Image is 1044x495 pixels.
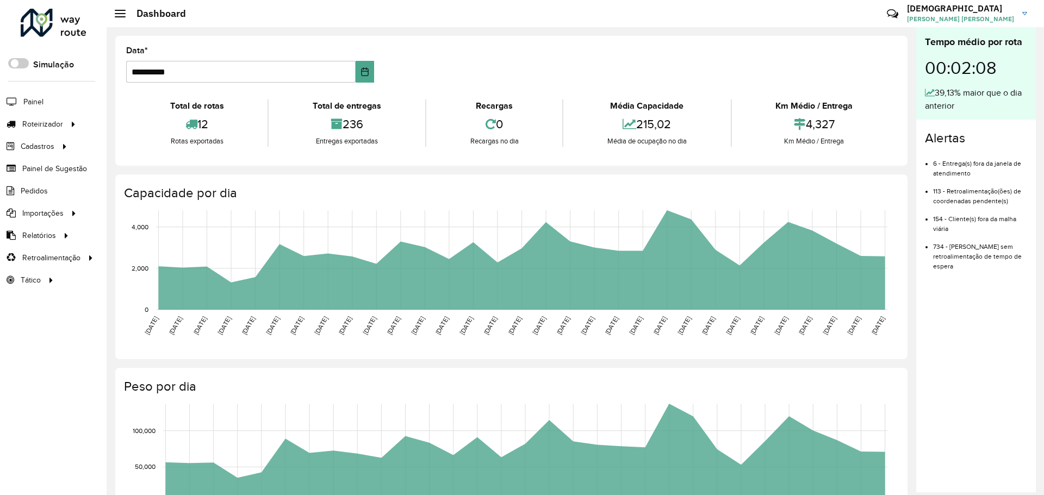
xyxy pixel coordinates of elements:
h4: Alertas [925,130,1027,146]
text: [DATE] [822,315,837,336]
text: [DATE] [797,315,813,336]
div: Total de entregas [271,99,422,112]
text: 100,000 [133,427,156,434]
div: 39,13% maior que o dia anterior [925,86,1027,112]
text: [DATE] [313,315,329,336]
text: [DATE] [846,315,861,336]
span: Importações [22,208,64,219]
span: Relatórios [22,230,56,241]
span: [PERSON_NAME] [PERSON_NAME] [907,14,1014,24]
text: [DATE] [458,315,474,336]
text: [DATE] [482,315,498,336]
text: [DATE] [628,315,644,336]
text: [DATE] [144,315,159,336]
h4: Peso por dia [124,379,897,394]
text: 50,000 [135,463,156,470]
h3: [DEMOGRAPHIC_DATA] [907,3,1014,14]
div: Média Capacidade [566,99,728,112]
div: Km Médio / Entrega [735,136,894,147]
text: [DATE] [580,315,595,336]
div: 00:02:08 [925,49,1027,86]
span: Roteirizador [22,118,63,130]
text: [DATE] [216,315,232,336]
span: Painel de Sugestão [22,163,87,174]
div: Total de rotas [129,99,265,112]
div: 215,02 [566,112,728,136]
div: 236 [271,112,422,136]
text: [DATE] [507,315,523,336]
text: [DATE] [700,315,716,336]
text: 4,000 [132,223,148,230]
text: [DATE] [167,315,183,336]
div: Recargas no dia [429,136,560,147]
text: 2,000 [132,265,148,272]
div: Entregas exportadas [271,136,422,147]
text: [DATE] [749,315,765,336]
text: [DATE] [652,315,668,336]
div: 0 [429,112,560,136]
text: [DATE] [676,315,692,336]
text: [DATE] [725,315,741,336]
li: 154 - Cliente(s) fora da malha viária [933,206,1027,234]
text: [DATE] [870,315,886,336]
div: Média de ocupação no dia [566,136,728,147]
span: Cadastros [21,141,54,152]
label: Simulação [33,58,74,71]
div: Tempo médio por rota [925,35,1027,49]
text: [DATE] [531,315,547,336]
div: 4,327 [735,112,894,136]
h4: Capacidade por dia [124,185,897,201]
text: [DATE] [773,315,789,336]
text: [DATE] [604,315,619,336]
span: Pedidos [21,185,48,197]
text: [DATE] [240,315,256,336]
div: Recargas [429,99,560,112]
div: 12 [129,112,265,136]
text: [DATE] [265,315,281,336]
h2: Dashboard [126,8,186,20]
text: [DATE] [434,315,450,336]
span: Painel [23,96,43,108]
text: [DATE] [410,315,426,336]
label: Data [126,44,148,57]
a: Contato Rápido [881,2,904,26]
text: [DATE] [386,315,401,336]
li: 734 - [PERSON_NAME] sem retroalimentação de tempo de espera [933,234,1027,271]
li: 113 - Retroalimentação(ões) de coordenadas pendente(s) [933,178,1027,206]
text: [DATE] [337,315,353,336]
div: Km Médio / Entrega [735,99,894,112]
li: 6 - Entrega(s) fora da janela de atendimento [933,151,1027,178]
button: Choose Date [356,61,375,83]
span: Tático [21,274,41,286]
text: [DATE] [555,315,571,336]
text: 0 [145,306,148,313]
text: [DATE] [289,315,304,336]
text: [DATE] [362,315,377,336]
div: Rotas exportadas [129,136,265,147]
span: Retroalimentação [22,252,80,264]
text: [DATE] [192,315,208,336]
